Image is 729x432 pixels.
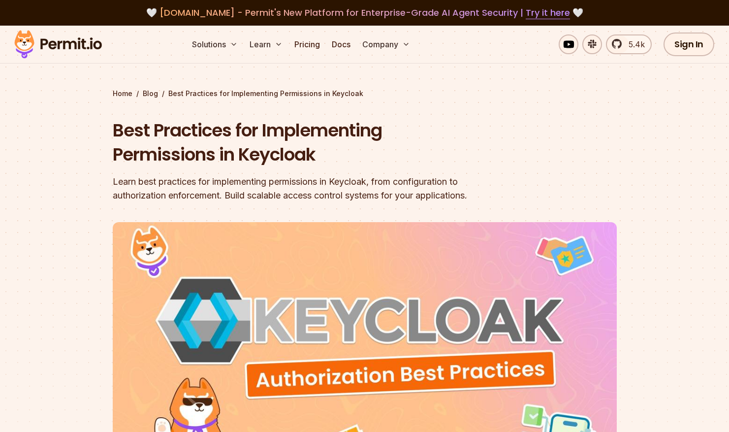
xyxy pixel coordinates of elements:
[526,6,570,19] a: Try it here
[606,34,652,54] a: 5.4k
[113,175,491,202] div: Learn best practices for implementing permissions in Keycloak, from configuration to authorizatio...
[188,34,242,54] button: Solutions
[664,33,714,56] a: Sign In
[113,118,491,167] h1: Best Practices for Implementing Permissions in Keycloak
[10,28,106,61] img: Permit logo
[24,6,705,20] div: 🤍 🤍
[246,34,286,54] button: Learn
[113,89,132,99] a: Home
[328,34,354,54] a: Docs
[623,38,645,50] span: 5.4k
[159,6,570,19] span: [DOMAIN_NAME] - Permit's New Platform for Enterprise-Grade AI Agent Security |
[358,34,414,54] button: Company
[143,89,158,99] a: Blog
[290,34,324,54] a: Pricing
[113,89,617,99] div: / /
